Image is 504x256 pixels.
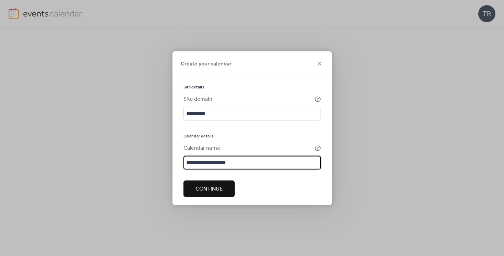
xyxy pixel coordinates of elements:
div: Calendar name [183,144,313,152]
span: Continue [195,185,223,193]
button: Continue [183,180,235,197]
div: Site domain [183,95,313,103]
span: Create your calendar [181,60,232,68]
span: Calendar details [183,133,214,139]
span: Site details [183,84,204,90]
